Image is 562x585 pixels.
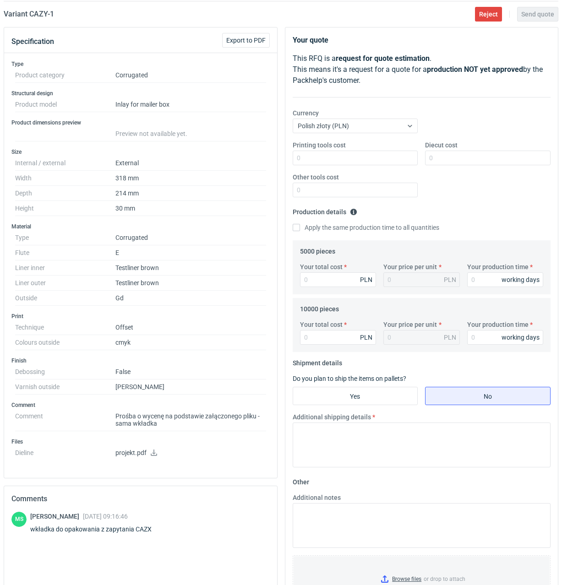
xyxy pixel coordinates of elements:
[293,475,309,486] legend: Other
[11,313,270,320] h3: Print
[336,54,430,63] strong: request for quote estimation
[15,245,115,260] dt: Flute
[293,141,346,150] label: Printing tools cost
[115,291,266,306] dd: Gd
[425,141,458,150] label: Diecut cost
[293,387,418,405] label: Yes
[11,512,27,527] figcaption: MS
[293,173,339,182] label: Other tools cost
[115,230,266,245] dd: Corrugated
[15,201,115,216] dt: Height
[11,90,270,97] h3: Structural design
[383,320,437,329] label: Your price per unit
[115,68,266,83] dd: Corrugated
[11,31,54,53] button: Specification
[293,223,439,232] label: Apply the same production time to all quantities
[15,68,115,83] dt: Product category
[11,512,27,527] div: Maciej Sikora
[427,65,523,74] strong: production NOT yet approved
[115,276,266,291] dd: Testliner brown
[11,438,270,445] h3: Files
[467,262,529,271] label: Your production time
[222,33,270,48] button: Export to PDF
[115,130,187,137] span: Preview not available yet.
[11,493,270,504] h2: Comments
[115,97,266,112] dd: Inlay for mailer box
[502,275,540,284] div: working days
[15,156,115,171] dt: Internal / external
[300,272,376,287] input: 0
[115,186,266,201] dd: 214 mm
[15,230,115,245] dt: Type
[475,7,502,22] button: Reject
[293,53,551,86] p: This RFQ is a . This means it's a request for a quote for a by the Packhelp's customer.
[300,330,376,345] input: 0
[115,320,266,335] dd: Offset
[15,364,115,379] dt: Debossing
[115,364,266,379] dd: False
[30,525,163,534] div: wkładka do opakowania z zapytania CAZX
[293,183,418,197] input: 0
[425,151,551,165] input: 0
[300,262,343,271] label: Your total cost
[115,335,266,350] dd: cmyk
[293,108,319,118] label: Currency
[467,330,544,345] input: 0
[15,97,115,112] dt: Product model
[300,320,343,329] label: Your total cost
[521,11,554,17] span: Send quote
[293,356,342,367] legend: Shipment details
[300,244,335,255] legend: 5000 pieces
[30,513,83,520] span: [PERSON_NAME]
[15,260,115,276] dt: Liner inner
[467,320,529,329] label: Your production time
[115,156,266,171] dd: External
[15,379,115,395] dt: Varnish outside
[15,276,115,291] dt: Liner outer
[11,401,270,409] h3: Comment
[502,333,540,342] div: working days
[115,171,266,186] dd: 318 mm
[11,357,270,364] h3: Finish
[517,7,558,22] button: Send quote
[383,262,437,271] label: Your price per unit
[293,151,418,165] input: 0
[360,333,372,342] div: PLN
[293,493,341,502] label: Additional notes
[293,36,328,44] strong: Your quote
[293,412,371,422] label: Additional shipping details
[226,37,266,43] span: Export to PDF
[11,148,270,156] h3: Size
[15,291,115,306] dt: Outside
[115,260,266,276] dd: Testliner brown
[115,379,266,395] dd: [PERSON_NAME]
[360,275,372,284] div: PLN
[467,272,544,287] input: 0
[11,119,270,126] h3: Product dimensions preview
[11,223,270,230] h3: Material
[15,335,115,350] dt: Colours outside
[300,302,339,313] legend: 10000 pieces
[293,375,406,382] label: Do you plan to ship the items on pallets?
[15,186,115,201] dt: Depth
[15,445,115,464] dt: Dieline
[4,9,54,20] h2: Variant CAZY - 1
[298,122,349,130] span: Polish złoty (PLN)
[115,245,266,260] dd: E
[444,333,456,342] div: PLN
[15,320,115,335] dt: Technique
[11,60,270,68] h3: Type
[425,387,551,405] label: No
[293,205,357,216] legend: Production details
[115,201,266,216] dd: 30 mm
[115,449,266,457] p: projekt.pdf
[15,171,115,186] dt: Width
[479,11,498,17] span: Reject
[444,275,456,284] div: PLN
[15,409,115,431] dt: Comment
[83,513,128,520] span: [DATE] 09:16:46
[115,409,266,431] dd: Prośba o wycenę na podstawie załączonego pliku - sama wkładka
